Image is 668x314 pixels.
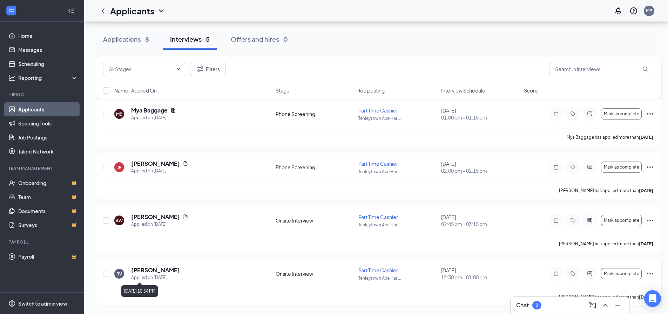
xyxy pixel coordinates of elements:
[441,220,520,227] span: 02:45 pm - 03:15 pm
[601,268,642,279] button: Mark as complete
[116,271,122,277] div: RV
[358,115,437,121] p: Tenleytown Ace Har ...
[170,108,176,113] svg: Document
[646,110,654,118] svg: Ellipses
[99,7,107,15] svg: ChevronLeft
[18,74,79,81] div: Reporting
[190,62,226,76] button: Filter Filters
[441,213,520,227] div: [DATE]
[276,270,354,277] div: Onsite Interview
[358,107,398,114] span: Part Time Cashier
[441,87,485,94] span: Interview Schedule
[276,87,290,94] span: Stage
[604,271,639,276] span: Mark as complete
[8,92,77,98] div: Hiring
[524,87,538,94] span: Score
[601,162,642,173] button: Mark as complete
[552,111,560,117] svg: Note
[441,274,520,281] span: 12:30 pm - 01:00 pm
[567,134,654,140] p: Mya Baggage has applied more than .
[600,300,611,311] button: ChevronUp
[196,65,204,73] svg: Filter
[639,241,653,246] b: [DATE]
[8,300,15,307] svg: Settings
[109,65,173,73] input: All Stages
[604,218,639,223] span: Mark as complete
[586,218,594,223] svg: ActiveChat
[646,8,652,14] div: MP
[116,111,122,117] div: MB
[183,161,188,166] svg: Document
[131,160,180,168] h5: [PERSON_NAME]
[612,300,623,311] button: Minimize
[441,267,520,281] div: [DATE]
[114,87,157,94] span: Name · Applied On
[18,116,78,130] a: Sourcing Tools
[68,7,75,14] svg: Collapse
[441,107,520,121] div: [DATE]
[441,167,520,174] span: 02:00 pm - 02:15 pm
[644,290,661,307] div: Open Intercom Messenger
[231,35,288,43] div: Offers and hires · 0
[569,111,577,117] svg: Tag
[358,267,398,273] span: Part Time Cashier
[131,114,176,121] div: Applied on [DATE]
[8,7,15,14] svg: WorkstreamLogo
[18,300,67,307] div: Switch to admin view
[569,271,577,277] svg: Tag
[18,144,78,158] a: Talent Network
[559,294,654,300] p: [PERSON_NAME] has applied more than .
[110,5,154,17] h1: Applicants
[549,62,654,76] input: Search in interviews
[276,217,354,224] div: Onsite Interview
[170,35,210,43] div: Interviews · 5
[358,87,385,94] span: Job posting
[121,285,158,297] div: [DATE] 10:54 PM
[18,250,78,264] a: PayrollCrown
[18,218,78,232] a: SurveysCrown
[18,190,78,204] a: TeamCrown
[629,7,638,15] svg: QuestionInfo
[18,204,78,218] a: DocumentsCrown
[131,274,180,281] div: Applied on [DATE]
[569,218,577,223] svg: Tag
[157,7,166,15] svg: ChevronDown
[587,300,598,311] button: ComposeMessage
[559,241,654,247] p: [PERSON_NAME] has applied more than .
[18,29,78,43] a: Home
[116,218,123,224] div: AW
[18,102,78,116] a: Applicants
[103,35,149,43] div: Applications · 8
[614,301,622,309] svg: Minimize
[642,66,648,72] svg: MagnifyingGlass
[358,169,437,175] p: Tenleytown Ace Har ...
[604,111,639,116] span: Mark as complete
[18,57,78,71] a: Scheduling
[131,266,180,274] h5: [PERSON_NAME]
[8,165,77,171] div: Team Management
[586,111,594,117] svg: ActiveChat
[441,114,520,121] span: 01:00 pm - 01:15 pm
[639,294,653,300] b: [DATE]
[601,215,642,226] button: Mark as complete
[552,271,560,277] svg: Note
[276,110,354,117] div: Phone Screening
[358,214,398,220] span: Part Time Cashier
[176,66,181,72] svg: ChevronDown
[646,269,654,278] svg: Ellipses
[552,164,560,170] svg: Note
[535,302,538,308] div: 2
[358,222,437,228] p: Tenleytown Ace Har ...
[358,161,398,167] span: Part Time Cashier
[639,135,653,140] b: [DATE]
[639,188,653,193] b: [DATE]
[131,221,188,228] div: Applied on [DATE]
[569,164,577,170] svg: Tag
[614,7,622,15] svg: Notifications
[586,164,594,170] svg: ActiveChat
[18,130,78,144] a: Job Postings
[588,301,597,309] svg: ComposeMessage
[516,301,529,309] h3: Chat
[646,216,654,225] svg: Ellipses
[8,74,15,81] svg: Analysis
